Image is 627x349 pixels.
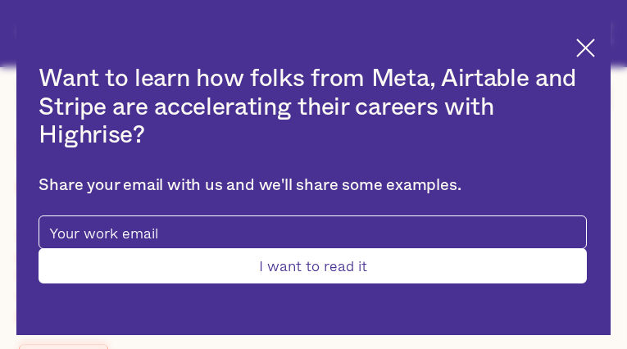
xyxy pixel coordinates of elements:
img: Cross icon [576,39,595,57]
input: Your work email [39,215,586,249]
input: I want to read it [39,248,586,283]
h2: Want to learn how folks from Meta, Airtable and Stripe are accelerating their careers with Highrise? [39,65,586,150]
div: Share your email with us and we'll share some examples. [39,176,586,196]
form: pop-up-modal-form [39,215,586,283]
